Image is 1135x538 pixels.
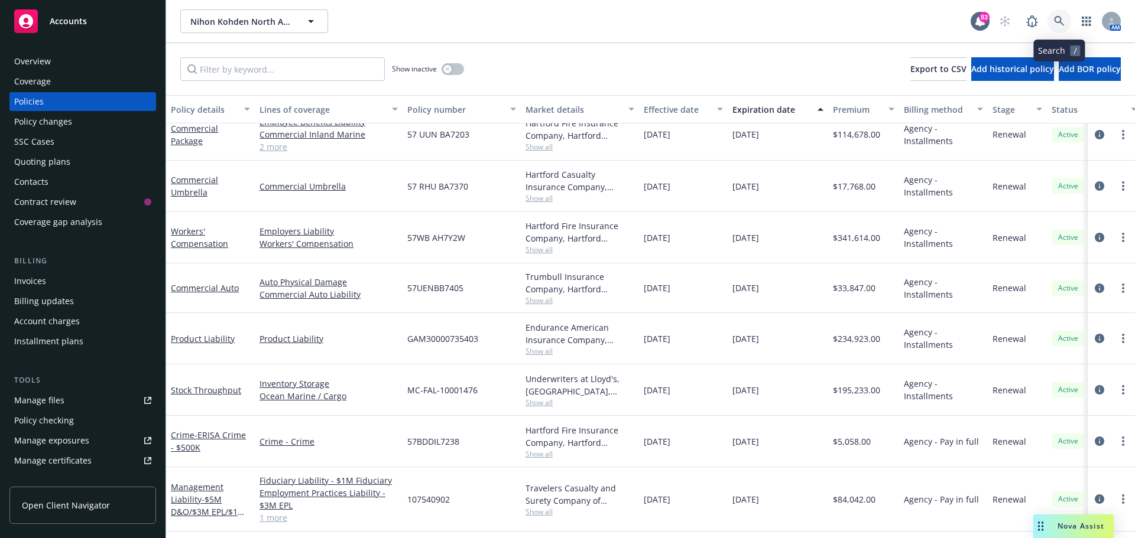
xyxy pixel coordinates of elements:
[392,64,437,74] span: Show inactive
[1116,128,1130,142] a: more
[644,103,710,116] div: Effective date
[9,193,156,211] a: Contract review
[644,435,670,448] span: [DATE]
[639,95,728,123] button: Effective date
[407,332,478,345] span: GAM30000735403
[833,128,880,141] span: $114,678.00
[993,180,1026,193] span: Renewal
[14,292,74,311] div: Billing updates
[260,377,398,390] a: Inventory Storage
[407,231,465,244] span: 57WB AH7Y2W
[407,180,468,193] span: 57 RHU BA7370
[732,128,759,141] span: [DATE]
[971,63,1054,74] span: Add historical policy
[988,95,1047,123] button: Stage
[526,346,634,356] span: Show all
[260,511,398,524] a: 1 more
[1056,436,1080,446] span: Active
[171,384,241,396] a: Stock Throughput
[9,92,156,111] a: Policies
[190,15,293,28] span: Nihon Kohden North America, Inc.
[1056,384,1080,395] span: Active
[1116,179,1130,193] a: more
[14,152,70,171] div: Quoting plans
[9,431,156,450] a: Manage exposures
[9,332,156,351] a: Installment plans
[526,270,634,295] div: Trumbull Insurance Company, Hartford Insurance Group
[899,95,988,123] button: Billing method
[1056,232,1080,243] span: Active
[833,332,880,345] span: $234,923.00
[904,276,983,301] span: Agency - Installments
[1048,9,1071,33] a: Search
[904,493,979,506] span: Agency - Pay in full
[644,493,670,506] span: [DATE]
[1116,383,1130,397] a: more
[260,180,398,193] a: Commercial Umbrella
[833,435,871,448] span: $5,058.00
[9,213,156,231] a: Coverage gap analysis
[9,312,156,331] a: Account charges
[171,494,245,530] span: - $5M D&O/$3M EPL/$1M Fid
[910,57,967,81] button: Export to CSV
[1056,333,1080,344] span: Active
[1075,9,1098,33] a: Switch app
[1092,230,1107,244] a: circleInformation
[260,332,398,345] a: Product Liability
[1052,103,1124,116] div: Status
[1116,331,1130,345] a: more
[526,117,634,142] div: Hartford Fire Insurance Company, Hartford Insurance Group
[993,128,1026,141] span: Renewal
[260,128,398,141] a: Commercial Inland Marine
[526,193,634,203] span: Show all
[260,103,385,116] div: Lines of coverage
[971,57,1054,81] button: Add historical policy
[644,180,670,193] span: [DATE]
[171,123,218,146] a: Commercial Package
[14,92,44,111] div: Policies
[732,231,759,244] span: [DATE]
[904,174,983,198] span: Agency - Installments
[732,384,759,396] span: [DATE]
[910,63,967,74] span: Export to CSV
[904,326,983,351] span: Agency - Installments
[22,499,110,511] span: Open Client Navigator
[9,52,156,71] a: Overview
[1059,63,1121,74] span: Add BOR policy
[171,429,246,453] a: Crime
[260,474,398,487] a: Fiduciary Liability - $1M Fiduciary
[14,332,83,351] div: Installment plans
[1033,514,1048,538] div: Drag to move
[171,103,237,116] div: Policy details
[732,332,759,345] span: [DATE]
[407,282,463,294] span: 57UENBB7405
[526,397,634,407] span: Show all
[407,384,478,396] span: MC-FAL-10001476
[526,373,634,397] div: Underwriters at Lloyd's, [GEOGRAPHIC_DATA], [PERSON_NAME] of [GEOGRAPHIC_DATA], [PERSON_NAME] Cargo
[728,95,828,123] button: Expiration date
[9,5,156,38] a: Accounts
[993,384,1026,396] span: Renewal
[1056,129,1080,140] span: Active
[732,282,759,294] span: [DATE]
[171,174,218,198] a: Commercial Umbrella
[833,103,881,116] div: Premium
[993,103,1029,116] div: Stage
[828,95,899,123] button: Premium
[904,103,970,116] div: Billing method
[1116,281,1130,295] a: more
[1058,521,1104,531] span: Nova Assist
[1059,57,1121,81] button: Add BOR policy
[1116,230,1130,244] a: more
[1116,434,1130,448] a: more
[14,451,92,470] div: Manage certificates
[526,507,634,517] span: Show all
[14,132,54,151] div: SSC Cases
[1092,383,1107,397] a: circleInformation
[14,471,74,490] div: Manage claims
[993,231,1026,244] span: Renewal
[993,435,1026,448] span: Renewal
[1056,283,1080,294] span: Active
[260,288,398,301] a: Commercial Auto Liability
